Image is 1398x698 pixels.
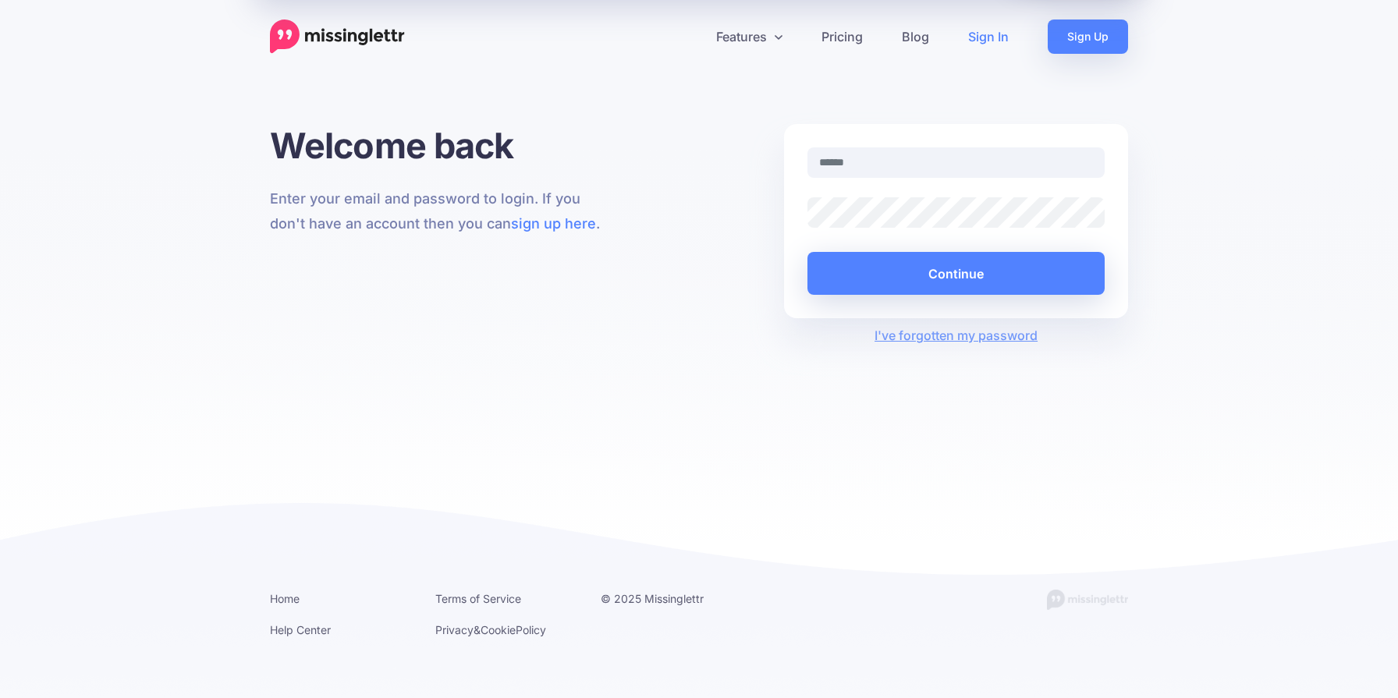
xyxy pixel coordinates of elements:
[882,19,949,54] a: Blog
[435,592,521,605] a: Terms of Service
[802,19,882,54] a: Pricing
[435,620,577,640] li: & Policy
[435,623,474,636] a: Privacy
[511,215,596,232] a: sign up here
[697,19,802,54] a: Features
[270,592,300,605] a: Home
[270,186,614,236] p: Enter your email and password to login. If you don't have an account then you can .
[481,623,516,636] a: Cookie
[875,328,1038,343] a: I've forgotten my password
[270,623,331,636] a: Help Center
[1048,19,1128,54] a: Sign Up
[949,19,1028,54] a: Sign In
[270,124,614,167] h1: Welcome back
[807,252,1105,295] button: Continue
[601,589,743,608] li: © 2025 Missinglettr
